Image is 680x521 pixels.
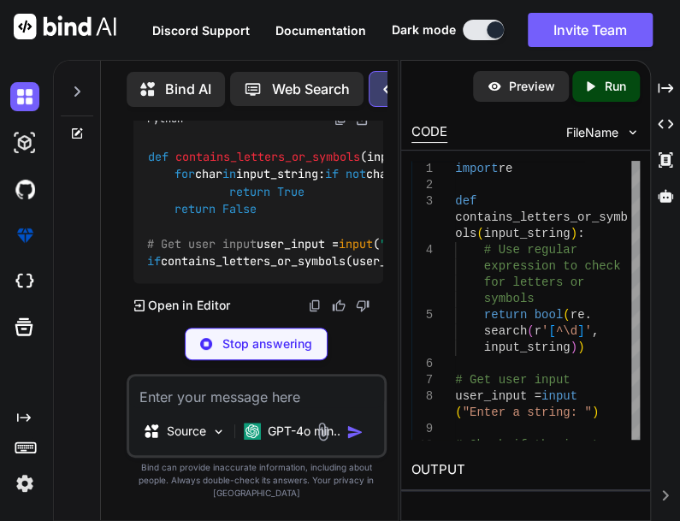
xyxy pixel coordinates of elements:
[367,148,449,163] span: input_string
[411,421,433,437] div: 9
[308,299,322,312] img: copy
[483,259,620,273] span: expression to check
[570,308,591,322] span: re.
[10,82,39,111] img: darkChat
[222,166,236,181] span: in
[346,166,366,181] span: not
[527,324,534,338] span: (
[268,423,340,440] p: GPT-4o min..
[411,242,433,258] div: 4
[411,388,433,405] div: 8
[462,406,591,419] span: "Enter a string: "
[165,79,211,99] p: Bind AI
[392,21,456,38] span: Dark mode
[277,183,305,198] span: True
[167,423,206,440] p: Source
[229,183,270,198] span: return
[483,308,526,322] span: return
[455,438,599,452] span: # Check if the input
[10,128,39,157] img: darkAi-studio
[455,162,498,175] span: import
[476,227,483,240] span: (
[411,372,433,388] div: 7
[570,340,577,354] span: )
[148,148,169,163] span: def
[605,78,626,95] p: Run
[10,175,39,204] img: githubDark
[222,200,257,216] span: False
[127,461,387,500] p: Bind can provide inaccurate information, including about people. Always double-check its answers....
[275,23,366,38] span: Documentation
[175,148,360,163] span: contains_letters_or_symbols
[483,324,526,338] span: search
[487,79,502,94] img: preview
[272,79,350,99] p: Web Search
[455,406,462,419] span: (
[10,267,39,296] img: cloudideIcon
[411,177,433,193] div: 2
[174,200,216,216] span: return
[570,227,577,240] span: )
[577,324,584,338] span: ]
[483,275,584,289] span: for letters or
[147,253,161,269] span: if
[555,324,577,338] span: ^\d
[380,235,503,251] span: "Enter a string: "
[577,340,584,354] span: )
[455,373,570,387] span: # Get user input
[566,124,618,141] span: FileName
[577,227,584,240] span: :
[455,194,476,208] span: def
[174,166,195,181] span: for
[483,227,570,240] span: input_string
[541,389,577,403] span: input
[534,308,563,322] span: bool
[592,324,599,338] span: ,
[325,166,339,181] span: if
[534,324,541,338] span: r
[455,227,476,240] span: ols
[584,324,591,338] span: '
[222,335,312,352] p: Stop answering
[411,307,433,323] div: 5
[498,162,512,175] span: re
[528,13,653,47] button: Invite Team
[339,235,373,251] span: input
[483,292,534,305] span: symbols
[548,324,555,338] span: [
[346,423,364,441] img: icon
[14,14,116,39] img: Bind AI
[483,243,577,257] span: # Use regular
[455,389,541,403] span: user_input =
[275,21,366,39] button: Documentation
[401,450,650,490] h2: OUTPUT
[411,161,433,177] div: 1
[332,299,346,312] img: like
[411,193,433,210] div: 3
[625,125,640,139] img: chevron down
[509,78,555,95] p: Preview
[563,308,570,322] span: (
[411,437,433,453] div: 10
[148,297,229,314] p: Open in Editor
[10,221,39,250] img: premium
[483,340,570,354] span: input_string
[152,21,250,39] button: Discord Support
[541,324,548,338] span: '
[10,469,39,498] img: settings
[244,423,261,440] img: GPT-4o mini
[411,122,447,143] div: CODE
[411,356,433,372] div: 6
[211,424,226,439] img: Pick Models
[152,23,250,38] span: Discord Support
[313,422,333,441] img: attachment
[356,299,370,312] img: dislike
[455,210,628,224] span: contains_letters_or_symb
[591,406,598,419] span: )
[147,235,257,251] span: # Get user input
